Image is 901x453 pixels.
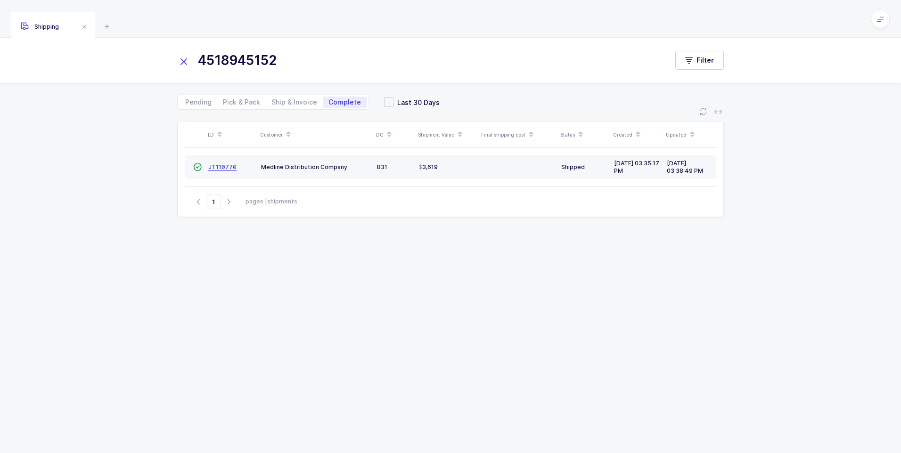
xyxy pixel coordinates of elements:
[207,127,254,143] div: ID
[193,163,202,170] span: 
[560,127,607,143] div: Status
[223,99,260,105] span: Pick & Pack
[613,127,660,143] div: Created
[377,163,387,170] span: B31
[376,127,412,143] div: DC
[675,51,724,70] button: Filter
[185,99,212,105] span: Pending
[177,49,656,72] input: Search for Shipments...
[271,99,317,105] span: Ship & Invoice
[481,127,555,143] div: Final shipping cost
[261,163,347,170] span: Medline Distribution Company
[328,99,361,105] span: Complete
[246,197,297,206] div: pages | shipments
[393,98,440,107] span: Last 30 Days
[21,23,59,30] span: Shipping
[418,127,475,143] div: Shipment Value
[260,127,370,143] div: Customer
[666,127,713,143] div: Updated
[561,163,606,171] div: Shipped
[208,163,237,170] span: JT110770
[667,160,703,174] span: [DATE] 03:38:49 PM
[419,163,438,171] span: 3,619
[614,160,659,174] span: [DATE] 03:35:17 PM
[206,194,221,209] span: Go to
[696,56,714,65] span: Filter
